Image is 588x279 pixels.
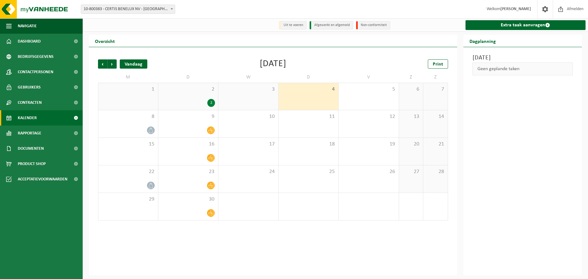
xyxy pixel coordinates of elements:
[161,168,215,175] span: 23
[402,86,420,93] span: 6
[18,126,41,141] span: Rapportage
[161,196,215,203] span: 30
[18,49,54,64] span: Bedrijfsgegevens
[101,113,155,120] span: 8
[463,35,502,47] h2: Dagplanning
[218,72,279,83] td: W
[339,72,399,83] td: V
[101,86,155,93] span: 1
[18,110,37,126] span: Kalender
[402,168,420,175] span: 27
[423,72,448,83] td: Z
[426,113,444,120] span: 14
[342,168,396,175] span: 26
[426,168,444,175] span: 28
[18,95,42,110] span: Contracten
[18,156,46,172] span: Product Shop
[466,20,586,30] a: Extra taak aanvragen
[161,141,215,148] span: 16
[98,72,158,83] td: M
[282,113,336,120] span: 11
[428,59,448,69] a: Print
[161,113,215,120] span: 9
[161,86,215,93] span: 2
[221,168,275,175] span: 24
[402,141,420,148] span: 20
[342,141,396,148] span: 19
[356,21,390,29] li: Non-conformiteit
[310,21,353,29] li: Afgewerkt en afgemeld
[221,141,275,148] span: 17
[101,141,155,148] span: 15
[107,59,117,69] span: Volgende
[260,59,286,69] div: [DATE]
[282,86,336,93] span: 4
[158,72,219,83] td: D
[81,5,175,13] span: 10-800383 - CERTIS BENELUX NV - OOSTAKKER
[426,141,444,148] span: 21
[18,80,41,95] span: Gebruikers
[221,113,275,120] span: 10
[18,141,44,156] span: Documenten
[500,7,531,11] strong: [PERSON_NAME]
[18,172,67,187] span: Acceptatievoorwaarden
[207,99,215,107] div: 2
[18,34,41,49] span: Dashboard
[426,86,444,93] span: 7
[399,72,424,83] td: Z
[402,113,420,120] span: 13
[279,72,339,83] td: D
[101,196,155,203] span: 29
[473,53,573,62] h3: [DATE]
[120,59,147,69] div: Vandaag
[342,113,396,120] span: 12
[279,21,307,29] li: Uit te voeren
[81,5,175,14] span: 10-800383 - CERTIS BENELUX NV - OOSTAKKER
[473,62,573,75] div: Geen geplande taken
[282,168,336,175] span: 25
[18,18,37,34] span: Navigatie
[98,59,107,69] span: Vorige
[433,62,443,67] span: Print
[18,64,53,80] span: Contactpersonen
[342,86,396,93] span: 5
[282,141,336,148] span: 18
[89,35,121,47] h2: Overzicht
[101,168,155,175] span: 22
[221,86,275,93] span: 3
